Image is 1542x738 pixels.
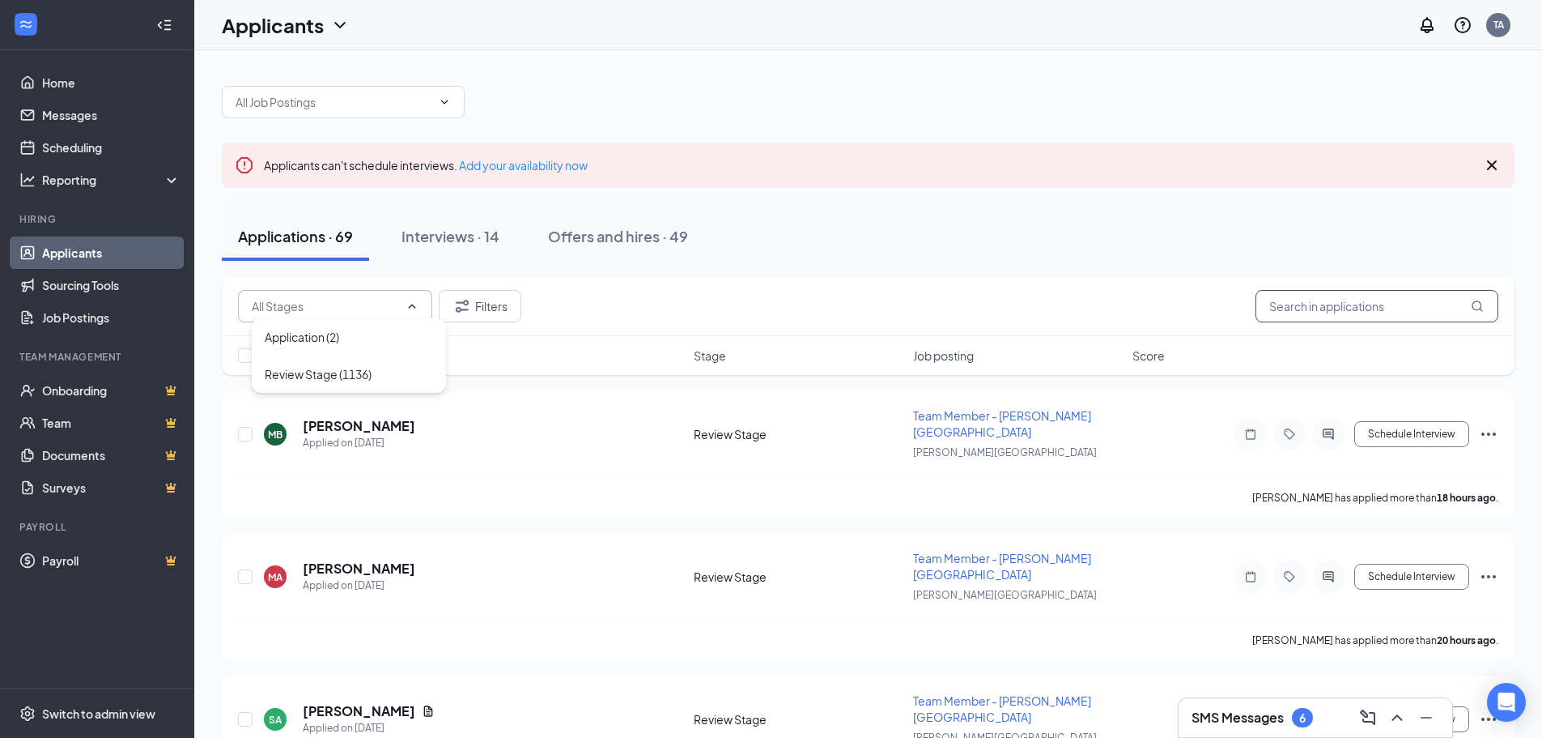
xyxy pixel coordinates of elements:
svg: Tag [1280,428,1299,441]
div: MA [268,570,282,584]
svg: ChevronUp [406,300,418,313]
button: ChevronUp [1384,705,1410,731]
div: Team Management [19,350,177,364]
div: Hiring [19,212,177,226]
div: Review Stage [694,711,903,727]
div: Review Stage (1136) [265,365,372,383]
span: Team Member - [PERSON_NAME][GEOGRAPHIC_DATA] [913,693,1091,724]
span: Score [1132,348,1165,364]
span: Applicants can't schedule interviews. [264,158,588,173]
svg: ChevronDown [438,96,451,109]
svg: Notifications [1417,15,1437,35]
a: Add your availability now [459,158,588,173]
div: Review Stage [694,569,903,585]
svg: Filter [452,296,472,316]
div: Switch to admin view [42,706,155,722]
a: Applicants [42,237,181,269]
div: Review Stage [694,426,903,442]
svg: Minimize [1417,708,1436,727]
svg: Note [1241,570,1260,583]
h5: [PERSON_NAME] [303,417,415,435]
h5: [PERSON_NAME] [303,560,415,578]
a: Sourcing Tools [42,269,181,301]
svg: ChevronUp [1387,708,1407,727]
a: Home [42,66,181,99]
svg: Document [422,705,435,718]
a: SurveysCrown [42,471,181,504]
div: Reporting [42,172,181,188]
a: PayrollCrown [42,544,181,577]
div: SA [269,713,282,727]
b: 18 hours ago [1437,492,1496,504]
svg: Cross [1482,156,1502,175]
span: Team Member - [PERSON_NAME][GEOGRAPHIC_DATA] [913,408,1091,439]
svg: Tag [1280,570,1299,583]
button: Schedule Interview [1354,564,1469,590]
p: [PERSON_NAME] has applied more than . [1252,633,1498,647]
h3: SMS Messages [1192,709,1284,727]
button: Schedule Interview [1354,421,1469,447]
input: All Job Postings [236,93,431,111]
button: ComposeMessage [1355,705,1381,731]
svg: WorkstreamLogo [18,16,34,32]
div: Applied on [DATE] [303,435,415,451]
b: 20 hours ago [1437,634,1496,646]
div: Interviews · 14 [401,226,499,246]
svg: Ellipses [1479,567,1498,587]
div: Payroll [19,520,177,534]
svg: ActiveChat [1319,570,1338,583]
div: Offers and hires · 49 [548,226,688,246]
svg: QuestionInfo [1453,15,1472,35]
div: 6 [1299,711,1306,725]
svg: Note [1241,428,1260,441]
button: Minimize [1413,705,1439,731]
svg: Analysis [19,172,36,188]
a: OnboardingCrown [42,374,181,407]
svg: ActiveChat [1319,428,1338,441]
a: Messages [42,99,181,131]
span: Job posting [913,348,974,364]
svg: Ellipses [1479,710,1498,729]
a: DocumentsCrown [42,439,181,471]
a: TeamCrown [42,407,181,439]
svg: Collapse [156,17,172,33]
input: All Stages [252,297,399,315]
svg: ComposeMessage [1358,708,1378,727]
div: Application (2) [265,328,339,346]
svg: Error [235,156,254,175]
div: TA [1493,18,1504,32]
div: Applications · 69 [238,226,353,246]
div: Applied on [DATE] [303,578,415,594]
span: Stage [694,348,726,364]
input: Search in applications [1255,290,1498,322]
button: Filter Filters [439,290,521,322]
h5: [PERSON_NAME] [303,702,415,720]
span: [PERSON_NAME][GEOGRAPHIC_DATA] [913,446,1097,459]
div: Open Intercom Messenger [1487,683,1526,722]
p: [PERSON_NAME] has applied more than . [1252,491,1498,505]
svg: Ellipses [1479,424,1498,444]
span: Team Member - [PERSON_NAME][GEOGRAPHIC_DATA] [913,551,1091,582]
a: Scheduling [42,131,181,164]
svg: MagnifyingGlass [1471,300,1484,313]
a: Job Postings [42,301,181,334]
svg: Settings [19,706,36,722]
svg: ChevronDown [330,15,350,35]
h1: Applicants [222,11,324,39]
span: [PERSON_NAME][GEOGRAPHIC_DATA] [913,589,1097,601]
div: MB [268,428,282,442]
div: Applied on [DATE] [303,720,435,736]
